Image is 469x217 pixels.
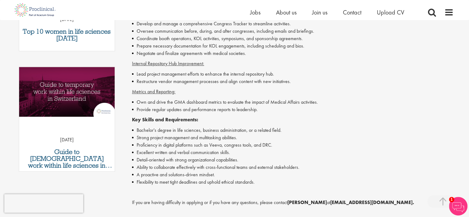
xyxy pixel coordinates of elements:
a: Join us [312,8,327,16]
li: Oversee communication before, during, and after congresses, including emails and briefings. [132,27,454,35]
a: Guide to [DEMOGRAPHIC_DATA] work within life sciences in [GEOGRAPHIC_DATA] [22,148,112,169]
a: Link to a post [19,67,115,122]
li: Prepare necessary documentation for KOL engagements, including scheduling and bios. [132,42,454,50]
p: [DATE] [19,136,115,144]
span: 1 [449,197,454,202]
a: Top 10 women in life sciences [DATE] [22,28,112,42]
li: Ability to collaborate effectively with cross-functional teams and external stakeholders. [132,164,454,171]
a: About us [276,8,297,16]
li: Coordinate booth operations, KOL activities, symposiums, and sponsorship agreements. [132,35,454,42]
img: Chatbot [449,197,467,215]
li: Lead project management efforts to enhance the internal repository hub. [132,70,454,78]
li: Develop and manage a comprehensive Congress Tracker to streamline activities. [132,20,454,27]
a: Jobs [250,8,261,16]
li: Proficiency in digital platforms such as Veeva, congress tools, and DRC. [132,141,454,149]
strong: [EMAIL_ADDRESS][DOMAIN_NAME]. [330,199,414,206]
li: Provide regular updates and performance reports to leadership. [132,106,454,113]
li: Strong project management and multitasking abilities. [132,134,454,141]
li: Bachelor's degree in life sciences, business administration, or a related field. [132,127,454,134]
li: Excellent written and verbal communication skills. [132,149,454,156]
a: Contact [343,8,361,16]
p: If you are having difficulty in applying or if you have any questions, please contact at [132,199,454,206]
iframe: reCAPTCHA [4,194,83,213]
li: Restructure vendor management processes and align content with new initiatives. [132,78,454,85]
li: Negotiate and finalize agreements with medical societies. [132,50,454,57]
a: Upload CV [377,8,404,16]
strong: Key Skills and Requirements: [132,116,198,123]
span: Metrics and Reporting: [132,88,175,95]
strong: [PERSON_NAME] [287,199,327,206]
span: Internal Repository Hub Improvement: [132,60,204,67]
li: Flexibility to meet tight deadlines and uphold ethical standards. [132,178,454,186]
li: Own and drive the GMA dashboard metrics to evaluate the impact of Medical Affairs activities. [132,98,454,106]
li: Detail-oriented with strong organizational capabilities. [132,156,454,164]
li: A proactive and solutions-driven mindset. [132,171,454,178]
